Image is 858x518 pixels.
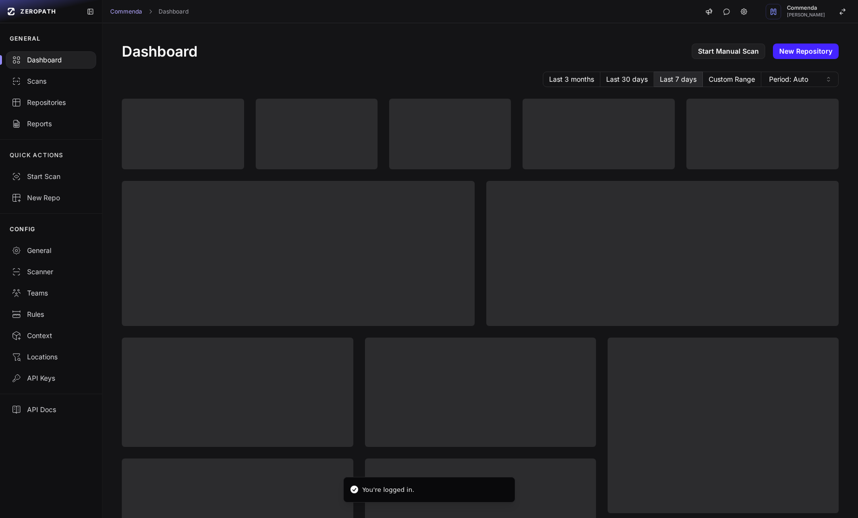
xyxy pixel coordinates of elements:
[769,74,808,84] span: Period: Auto
[110,8,142,15] a: Commenda
[363,485,415,495] div: You're logged in.
[10,35,41,43] p: GENERAL
[12,98,90,107] div: Repositories
[692,44,765,59] a: Start Manual Scan
[12,288,90,298] div: Teams
[12,193,90,203] div: New Repo
[12,310,90,319] div: Rules
[703,72,761,87] button: Custom Range
[12,405,90,414] div: API Docs
[654,72,703,87] button: Last 7 days
[12,373,90,383] div: API Keys
[12,331,90,340] div: Context
[787,13,825,17] span: [PERSON_NAME]
[10,225,35,233] p: CONFIG
[4,4,79,19] a: ZEROPATH
[600,72,654,87] button: Last 30 days
[110,8,189,15] nav: breadcrumb
[12,76,90,86] div: Scans
[20,8,56,15] span: ZEROPATH
[825,75,832,83] svg: caret sort,
[12,172,90,181] div: Start Scan
[147,8,154,15] svg: chevron right,
[12,246,90,255] div: General
[12,267,90,277] div: Scanner
[12,55,90,65] div: Dashboard
[10,151,64,159] p: QUICK ACTIONS
[159,8,189,15] a: Dashboard
[787,5,825,11] span: Commenda
[122,43,198,60] h1: Dashboard
[12,352,90,362] div: Locations
[543,72,600,87] button: Last 3 months
[12,119,90,129] div: Reports
[773,44,839,59] a: New Repository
